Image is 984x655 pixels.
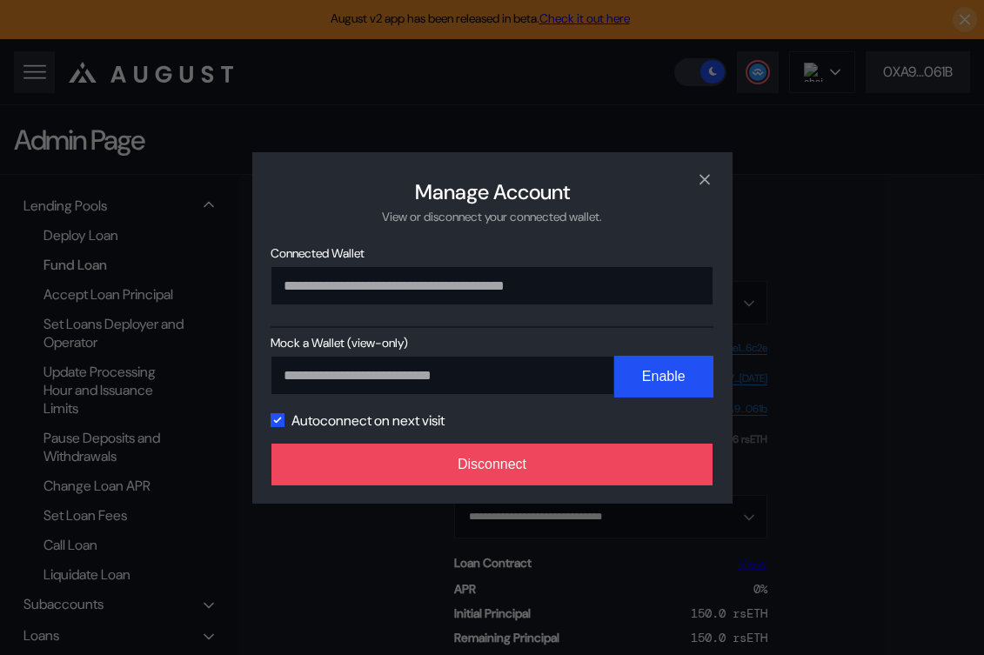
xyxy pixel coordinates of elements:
button: Disconnect [271,444,713,485]
div: View or disconnect your connected wallet. [382,208,602,224]
button: close modal [691,165,719,193]
span: Connected Wallet [271,245,713,261]
button: Enable [614,356,713,398]
h2: Manage Account [415,177,570,204]
label: Autoconnect on next visit [291,411,445,430]
span: Mock a Wallet (view-only) [271,335,713,351]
